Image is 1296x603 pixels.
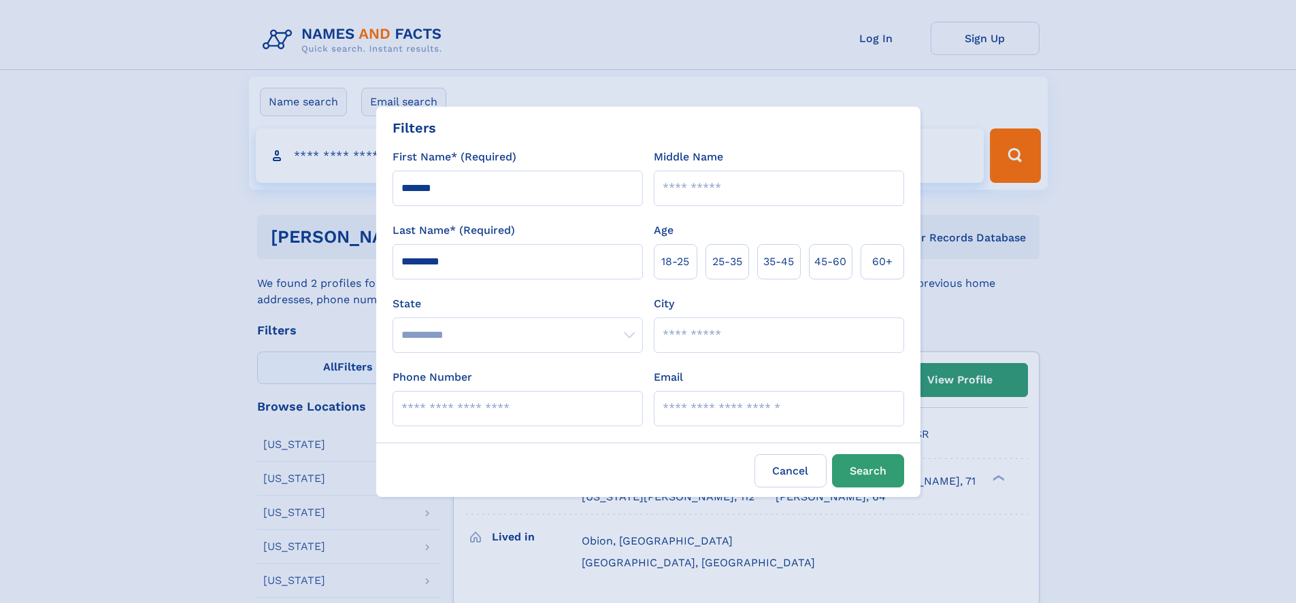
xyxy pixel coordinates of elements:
[661,254,689,270] span: 18‑25
[654,369,683,385] label: Email
[393,149,516,165] label: First Name* (Required)
[393,296,643,312] label: State
[393,118,436,138] div: Filters
[712,254,742,270] span: 25‑35
[393,222,515,239] label: Last Name* (Required)
[814,254,846,270] span: 45‑60
[654,222,674,239] label: Age
[393,369,472,385] label: Phone Number
[654,296,674,312] label: City
[654,149,723,165] label: Middle Name
[763,254,794,270] span: 35‑45
[754,454,827,487] label: Cancel
[872,254,893,270] span: 60+
[832,454,904,487] button: Search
